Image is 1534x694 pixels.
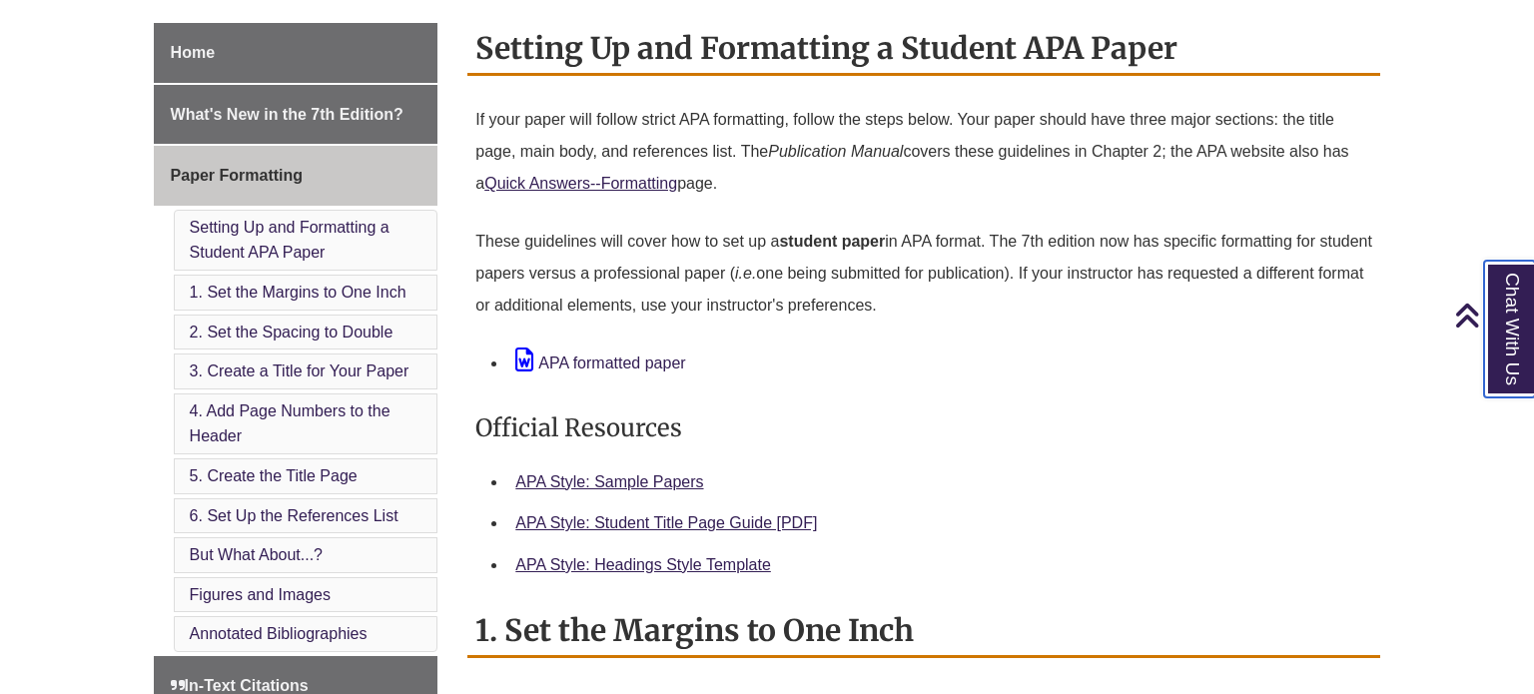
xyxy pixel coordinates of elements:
strong: student paper [779,233,885,250]
a: 2. Set the Spacing to Double [190,324,393,341]
a: Figures and Images [190,586,331,603]
a: 6. Set Up the References List [190,507,398,524]
a: Setting Up and Formatting a Student APA Paper [190,219,389,262]
a: What's New in the 7th Edition? [154,85,438,145]
a: 5. Create the Title Page [190,467,358,484]
span: In-Text Citations [171,677,309,694]
h2: 1. Set the Margins to One Inch [467,605,1380,658]
a: 4. Add Page Numbers to the Header [190,402,390,445]
a: 3. Create a Title for Your Paper [190,362,409,379]
a: APA formatted paper [515,354,685,371]
span: Paper Formatting [171,167,303,184]
h2: Setting Up and Formatting a Student APA Paper [467,23,1380,76]
h3: Official Resources [475,404,1372,451]
a: Paper Formatting [154,146,438,206]
a: APA Style: Sample Papers [515,473,703,490]
a: APA Style: Student Title Page Guide [PDF] [515,514,817,531]
span: Home [171,44,215,61]
p: These guidelines will cover how to set up a in APA format. The 7th edition now has specific forma... [475,218,1372,330]
a: But What About...? [190,546,323,563]
p: If your paper will follow strict APA formatting, follow the steps below. Your paper should have t... [475,96,1372,208]
em: i.e. [735,265,756,282]
a: Back to Top [1454,302,1529,329]
em: Publication Manual [768,143,903,160]
a: APA Style: Headings Style Template [515,556,771,573]
a: Quick Answers--Formatting [484,175,677,192]
a: 1. Set the Margins to One Inch [190,284,406,301]
a: Home [154,23,438,83]
a: Annotated Bibliographies [190,625,368,642]
span: What's New in the 7th Edition? [171,106,403,123]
